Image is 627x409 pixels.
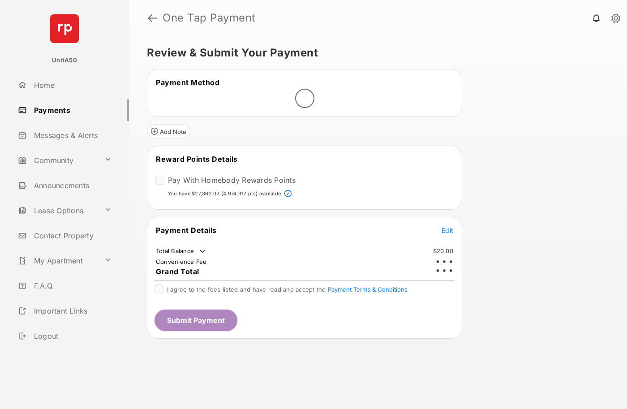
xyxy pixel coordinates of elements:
[14,150,101,171] a: Community
[163,13,256,23] strong: One Tap Payment
[155,310,237,331] button: Submit Payment
[442,227,453,234] span: Edit
[14,200,101,221] a: Lease Options
[50,14,79,43] img: svg+xml;base64,PHN2ZyB4bWxucz0iaHR0cDovL3d3dy53My5vcmcvMjAwMC9zdmciIHdpZHRoPSI2NCIgaGVpZ2h0PSI2NC...
[147,47,602,58] h5: Review & Submit Your Payment
[14,275,129,297] a: F.A.Q.
[14,175,129,196] a: Announcements
[14,99,129,121] a: Payments
[168,190,281,198] p: You have $27,362.02 (4,974,912 pts) available
[155,247,207,256] td: Total Balance
[14,125,129,146] a: Messages & Alerts
[156,226,217,235] span: Payment Details
[14,325,129,347] a: Logout
[328,286,408,293] button: I agree to the fees listed and have read and accept the
[14,225,129,246] a: Contact Property
[155,258,207,266] td: Convenience Fee
[433,247,454,255] td: $20.00
[14,250,101,271] a: My Apartment
[156,267,199,276] span: Grand Total
[14,74,129,96] a: Home
[442,226,453,235] button: Edit
[14,300,115,322] a: Important Links
[168,176,296,185] label: Pay With Homebody Rewards Points
[156,155,238,164] span: Reward Points Details
[167,286,408,293] span: I agree to the fees listed and have read and accept the
[147,124,190,138] button: Add Note
[156,78,219,87] span: Payment Method
[52,56,77,65] p: UnitA50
